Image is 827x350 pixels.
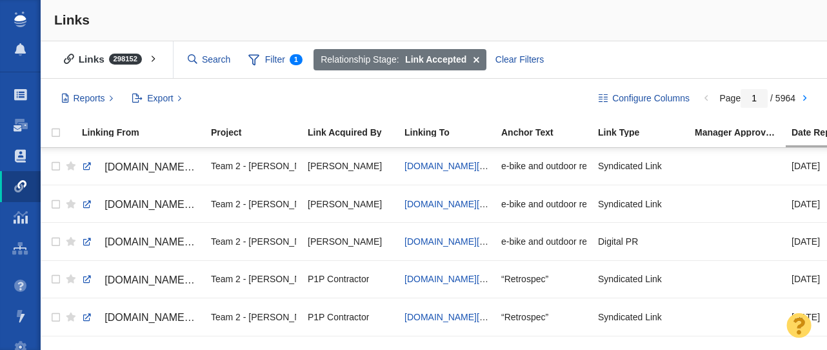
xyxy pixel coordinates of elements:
[14,12,26,27] img: buzzstream_logo_iconsimple.png
[308,198,382,210] span: [PERSON_NAME]
[302,148,399,185] td: Kyle Ochsner
[598,128,693,137] div: Link Type
[290,54,303,65] span: 1
[404,199,500,209] a: [DOMAIN_NAME][URL]
[501,227,586,255] div: e-bike and outdoor recreation brand Retrospec
[321,53,399,67] span: Relationship Stage:
[211,303,296,331] div: Team 2 - [PERSON_NAME] | [PERSON_NAME] | [PERSON_NAME]\Retrospec\Retrospec - Digital PR - The Bes...
[598,311,662,323] span: Syndicated Link
[598,273,662,285] span: Syndicated Link
[308,160,382,172] span: [PERSON_NAME]
[592,88,697,110] button: Configure Columns
[308,273,369,285] span: P1P Contractor
[598,236,638,247] span: Digital PR
[105,274,271,285] span: [DOMAIN_NAME][URL][US_STATE]
[74,92,105,105] span: Reports
[211,265,296,293] div: Team 2 - [PERSON_NAME] | [PERSON_NAME] | [PERSON_NAME]\Retrospec\Retrospec - Digital PR - The Bes...
[592,260,689,298] td: Syndicated Link
[211,227,296,255] div: Team 2 - [PERSON_NAME] | [PERSON_NAME] | [PERSON_NAME]\Retrospec\Retrospec - Digital PR - The Bes...
[404,274,500,284] a: [DOMAIN_NAME][URL]
[612,92,690,105] span: Configure Columns
[404,128,500,137] div: Linking To
[241,48,310,72] span: Filter
[404,161,500,171] a: [DOMAIN_NAME][URL]
[54,88,121,110] button: Reports
[404,128,500,139] a: Linking To
[501,152,586,180] div: e-bike and outdoor recreation brand Retrospec
[308,128,403,139] a: Link Acquired By
[308,236,382,247] span: [PERSON_NAME]
[501,128,597,139] a: Anchor Text
[211,152,296,180] div: Team 2 - [PERSON_NAME] | [PERSON_NAME] | [PERSON_NAME]\Retrospec\Retrospec - Digital PR - The Bes...
[54,12,90,27] span: Links
[695,128,790,137] div: Manager Approved Link?
[211,190,296,218] div: Team 2 - [PERSON_NAME] | [PERSON_NAME] | [PERSON_NAME]\Retrospec\Retrospec - Digital PR - The Bes...
[501,128,597,137] div: Anchor Text
[105,161,214,172] span: [DOMAIN_NAME][URL]
[598,160,662,172] span: Syndicated Link
[501,303,586,331] div: “Retrospec”
[404,312,500,322] a: [DOMAIN_NAME][URL]
[183,48,237,71] input: Search
[105,312,271,323] span: [DOMAIN_NAME][URL][US_STATE]
[404,236,500,247] a: [DOMAIN_NAME][URL]
[302,185,399,223] td: Kyle Ochsner
[592,298,689,336] td: Syndicated Link
[302,298,399,336] td: P1P Contractor
[211,128,306,137] div: Project
[308,128,403,137] div: Link Acquired By
[125,88,189,110] button: Export
[592,223,689,260] td: Digital PR
[719,93,795,103] span: Page / 5964
[501,190,586,218] div: e-bike and outdoor recreation brand Retrospec
[82,307,199,329] a: [DOMAIN_NAME][URL][US_STATE]
[147,92,173,105] span: Export
[105,199,214,210] span: [DOMAIN_NAME][URL]
[82,156,199,178] a: [DOMAIN_NAME][URL]
[302,223,399,260] td: Kyle Ochsner
[592,185,689,223] td: Syndicated Link
[302,260,399,298] td: P1P Contractor
[488,49,551,71] div: Clear Filters
[82,128,210,139] a: Linking From
[82,269,199,291] a: [DOMAIN_NAME][URL][US_STATE]
[598,128,693,139] a: Link Type
[82,231,199,253] a: [DOMAIN_NAME][URL]
[82,128,210,137] div: Linking From
[695,128,790,139] a: Manager Approved Link?
[405,53,466,67] strong: Link Accepted
[501,265,586,293] div: “Retrospec”
[308,311,369,323] span: P1P Contractor
[105,236,214,247] span: [DOMAIN_NAME][URL]
[598,198,662,210] span: Syndicated Link
[82,194,199,216] a: [DOMAIN_NAME][URL]
[592,148,689,185] td: Syndicated Link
